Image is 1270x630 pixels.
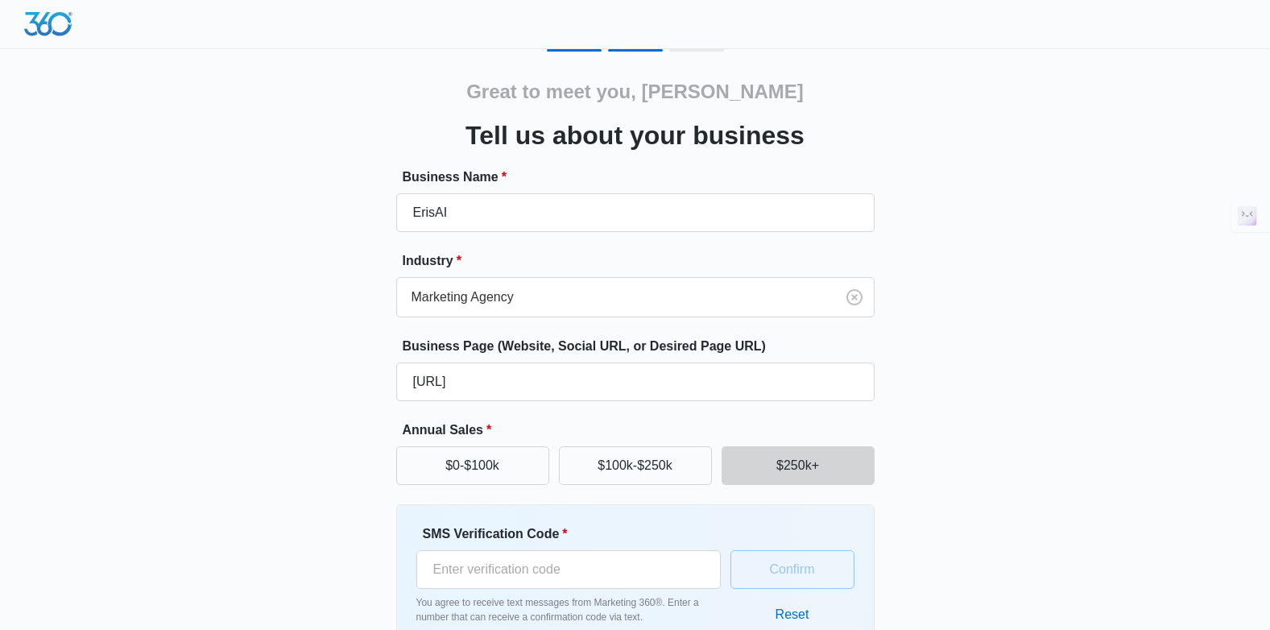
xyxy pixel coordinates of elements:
label: SMS Verification Code [423,524,727,544]
input: Enter verification code [416,550,721,589]
label: Business Page (Website, Social URL, or Desired Page URL) [403,337,881,356]
h2: Great to meet you, [PERSON_NAME] [466,77,804,106]
button: Clear [842,284,867,310]
input: e.g. Jane's Plumbing [396,193,875,232]
button: $0-$100k [396,446,549,485]
label: Industry [403,251,881,271]
input: e.g. janesplumbing.com [396,363,875,401]
button: $250k+ [722,446,875,485]
label: Business Name [403,168,881,187]
button: $100k-$250k [559,446,712,485]
p: You agree to receive text messages from Marketing 360®. Enter a number that can receive a confirm... [416,595,721,624]
label: Annual Sales [403,421,881,440]
h3: Tell us about your business [465,116,805,155]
